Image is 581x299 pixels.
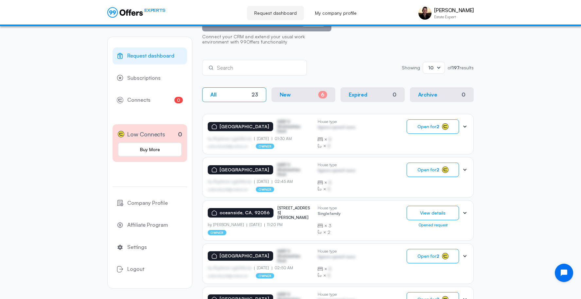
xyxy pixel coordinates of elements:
[328,136,331,143] span: B
[318,292,355,297] p: House type
[318,255,355,261] p: Agrwsv qwervf oiuns
[256,187,274,192] p: owner
[127,221,168,229] span: Affiliate Program
[208,266,254,270] p: by Afgdsrwe Ljgjkdfsbvas
[327,186,330,192] span: B
[407,223,459,227] div: Opened request
[318,266,355,272] div: ×
[113,47,187,64] a: Request dashboard
[272,136,292,141] p: 01:30 AM
[393,92,396,98] div: 0
[127,265,144,273] span: Logout
[417,254,439,259] span: Open for
[252,92,258,98] div: 23
[318,206,341,210] p: House type
[318,125,355,131] p: Agrwsv qwervf oiuns
[208,179,254,184] p: by Afgdsrwe Ljgjkdfsbvas
[264,222,283,227] p: 11:20 PM
[208,274,248,278] p: asdfasdfasasfd@asdfasd.asf
[318,186,355,192] div: ×
[208,222,247,227] p: by [PERSON_NAME]
[202,31,331,48] p: Connect your CRM and extend your usual work environment with 99Offers functionality
[127,243,147,252] span: Settings
[277,119,310,133] p: ASDF S Sfasfdasfdas Dasd
[327,229,330,236] span: 2
[178,130,182,139] p: 0
[418,7,431,20] img: Aris Anagnos
[220,253,269,259] p: [GEOGRAPHIC_DATA]
[220,124,269,130] p: [GEOGRAPHIC_DATA]
[247,6,304,20] a: Request dashboard
[402,65,420,70] p: Showing
[208,136,254,141] p: by Afgdsrwe Ljgjkdfsbvas
[127,74,161,82] span: Subscriptions
[328,266,331,272] span: B
[318,179,355,186] div: ×
[318,168,355,174] p: Agrwsv qwervf oiuns
[254,179,272,184] p: [DATE]
[127,52,174,60] span: Request dashboard
[220,167,269,173] p: [GEOGRAPHIC_DATA]
[318,211,341,218] p: Single family
[127,199,168,207] span: Company Profile
[318,119,355,124] p: House type
[318,143,355,149] div: ×
[434,7,474,13] p: [PERSON_NAME]
[417,167,439,172] span: Open for
[448,65,474,70] p: of results
[272,87,336,102] button: New6
[272,266,293,270] p: 02:50 AM
[318,163,355,167] p: House type
[144,7,165,13] span: EXPERTS
[407,206,459,220] button: View details
[113,217,187,234] a: Affiliate Program
[428,65,433,70] span: 10
[436,167,439,172] strong: 2
[328,179,331,186] span: B
[341,87,405,102] button: Expired0
[254,266,272,270] p: [DATE]
[113,239,187,256] a: Settings
[327,272,330,279] span: B
[127,130,165,139] span: Low Connects
[436,253,439,259] strong: 2
[254,136,272,141] p: [DATE]
[280,92,291,98] p: New
[318,136,355,143] div: ×
[418,92,437,98] p: Archive
[113,195,187,212] a: Company Profile
[328,222,331,229] span: 3
[462,92,466,98] div: 0
[327,143,330,149] span: B
[127,96,150,104] span: Connects
[436,124,439,129] strong: 2
[417,124,439,129] span: Open for
[407,249,459,263] button: Open for2
[210,92,217,98] p: All
[277,249,310,263] p: ASDF S Sfasfdasfdas Dasd
[407,119,459,134] button: Open for2
[277,206,310,220] p: [STREET_ADDRESS][PERSON_NAME]
[318,249,355,254] p: House type
[202,87,266,102] button: All23
[318,222,341,229] div: ×
[256,273,274,278] p: owner
[272,179,293,184] p: 02:45 AM
[407,163,459,177] button: Open for2
[349,92,367,98] p: Expired
[208,187,248,191] p: asdfasdfasasfd@asdfasd.asf
[410,87,474,102] button: Archive0
[452,65,460,70] strong: 197
[256,144,274,149] p: owner
[208,230,226,235] p: owner
[113,92,187,109] a: Connects0
[113,70,187,87] a: Subscriptions
[174,97,183,103] span: 0
[318,229,341,236] div: ×
[107,7,165,18] a: EXPERTS
[118,142,182,157] a: Buy More
[208,144,248,148] p: asdfasdfasasfd@asdfasd.asf
[308,6,364,20] a: My company profile
[277,163,310,177] p: ASDF S Sfasfdasfdas Dasd
[247,222,264,227] p: [DATE]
